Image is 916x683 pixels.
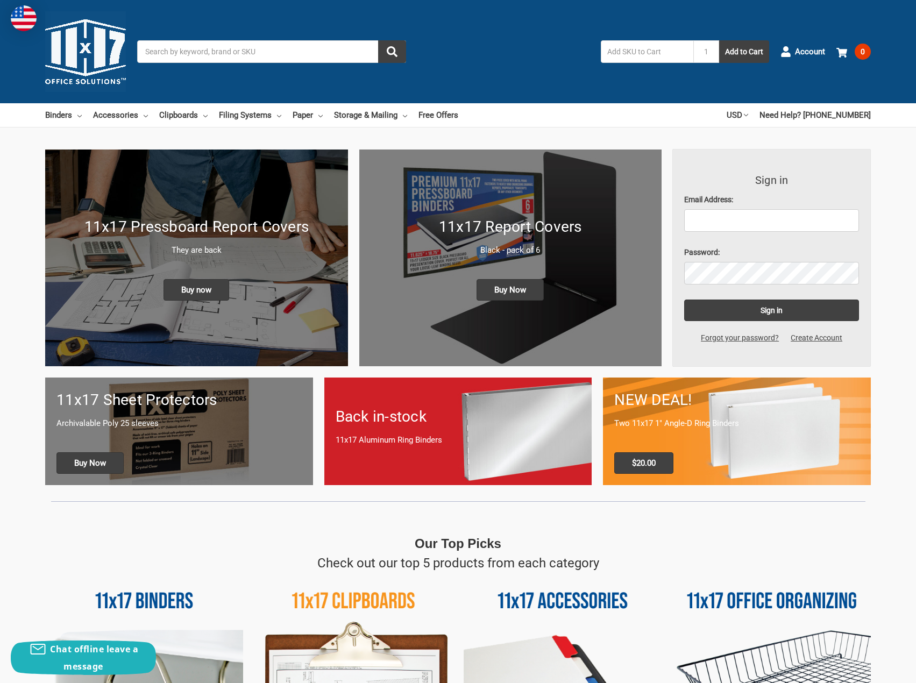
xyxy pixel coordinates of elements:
[795,46,825,58] span: Account
[695,332,785,344] a: Forgot your password?
[477,279,544,301] span: Buy Now
[359,150,662,366] a: 11x17 Report Covers 11x17 Report Covers Black - pack of 6 Buy Now
[11,641,156,675] button: Chat offline leave a message
[684,194,859,205] label: Email Address:
[684,300,859,321] input: Sign in
[137,40,406,63] input: Search by keyword, brand or SKU
[336,405,581,428] h1: Back in-stock
[780,38,825,66] a: Account
[50,643,138,672] span: Chat offline leave a message
[93,103,148,127] a: Accessories
[614,452,673,474] span: $20.00
[45,378,313,485] a: 11x17 sheet protectors 11x17 Sheet Protectors Archivalable Poly 25 sleeves Buy Now
[293,103,323,127] a: Paper
[317,553,599,573] p: Check out our top 5 products from each category
[614,417,860,430] p: Two 11x17 1" Angle-D Ring Binders
[159,103,208,127] a: Clipboards
[45,103,82,127] a: Binders
[56,417,302,430] p: Archivalable Poly 25 sleeves
[785,332,848,344] a: Create Account
[56,389,302,411] h1: 11x17 Sheet Protectors
[45,150,348,366] img: New 11x17 Pressboard Binders
[11,5,37,31] img: duty and tax information for United States
[56,452,124,474] span: Buy Now
[418,103,458,127] a: Free Offers
[827,654,916,683] iframe: Google Customer Reviews
[45,11,126,92] img: 11x17.com
[336,434,581,446] p: 11x17 Aluminum Ring Binders
[371,216,651,238] h1: 11x17 Report Covers
[56,244,337,257] p: They are back
[601,40,693,63] input: Add SKU to Cart
[603,378,871,485] a: 11x17 Binder 2-pack only $20.00 NEW DEAL! Two 11x17 1" Angle-D Ring Binders $20.00
[359,150,662,366] img: 11x17 Report Covers
[415,534,501,553] p: Our Top Picks
[836,38,871,66] a: 0
[727,103,748,127] a: USD
[324,378,592,485] a: Back in-stock 11x17 Aluminum Ring Binders
[759,103,871,127] a: Need Help? [PHONE_NUMBER]
[56,216,337,238] h1: 11x17 Pressboard Report Covers
[855,44,871,60] span: 0
[371,244,651,257] p: Black - pack of 6
[164,279,229,301] span: Buy now
[45,150,348,366] a: New 11x17 Pressboard Binders 11x17 Pressboard Report Covers They are back Buy now
[719,40,769,63] button: Add to Cart
[684,172,859,188] h3: Sign in
[219,103,281,127] a: Filing Systems
[334,103,407,127] a: Storage & Mailing
[614,389,860,411] h1: NEW DEAL!
[684,247,859,258] label: Password:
